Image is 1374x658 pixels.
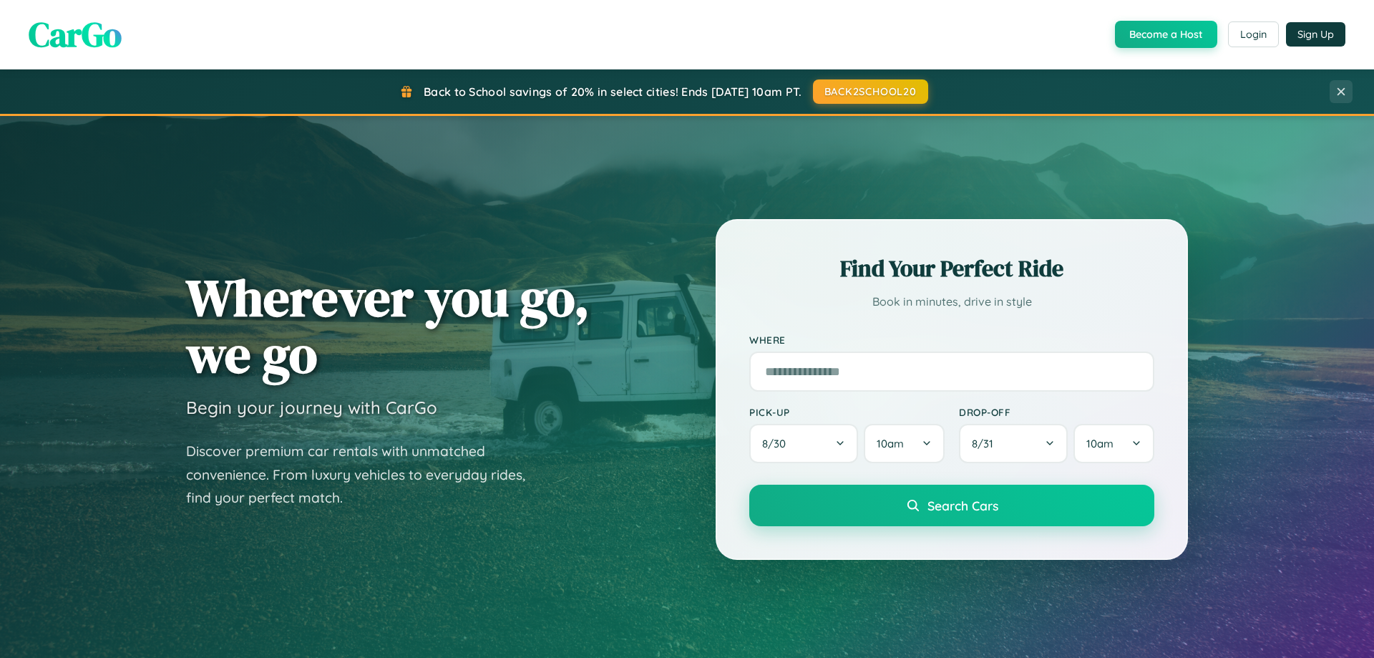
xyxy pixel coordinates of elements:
p: Book in minutes, drive in style [749,291,1154,312]
button: 8/30 [749,424,858,463]
span: Back to School savings of 20% in select cities! Ends [DATE] 10am PT. [424,84,801,99]
span: 10am [1086,437,1114,450]
button: Search Cars [749,485,1154,526]
h1: Wherever you go, we go [186,269,590,382]
button: BACK2SCHOOL20 [813,79,928,104]
button: Login [1228,21,1279,47]
span: Search Cars [927,498,998,513]
p: Discover premium car rentals with unmatched convenience. From luxury vehicles to everyday rides, ... [186,440,544,510]
h3: Begin your journey with CarGo [186,397,437,418]
label: Where [749,334,1154,346]
span: CarGo [29,11,122,58]
button: 8/31 [959,424,1068,463]
span: 8 / 31 [972,437,1000,450]
button: 10am [864,424,945,463]
span: 8 / 30 [762,437,793,450]
button: Sign Up [1286,22,1345,47]
button: Become a Host [1115,21,1217,48]
span: 10am [877,437,904,450]
button: 10am [1073,424,1154,463]
h2: Find Your Perfect Ride [749,253,1154,284]
label: Drop-off [959,406,1154,418]
label: Pick-up [749,406,945,418]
